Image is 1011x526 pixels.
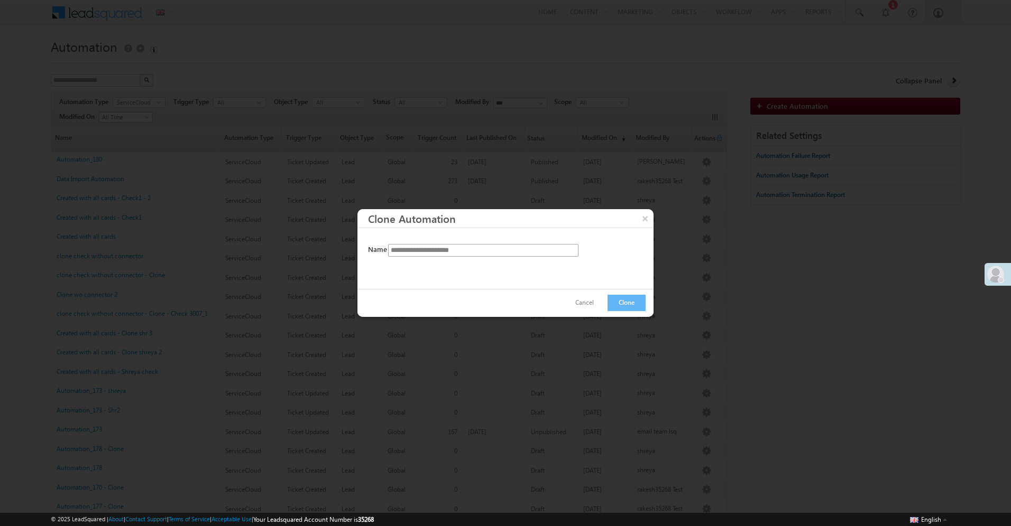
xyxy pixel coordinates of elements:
button: Clone [608,295,646,311]
button: × [637,209,654,228]
span: 35268 [358,515,374,523]
a: Acceptable Use [212,515,252,522]
a: Contact Support [125,515,167,522]
button: Cancel [565,295,604,311]
div: Name [368,244,646,257]
button: English [907,513,950,525]
span: © 2025 LeadSquared | | | | | [51,514,374,524]
span: English [921,515,941,523]
a: About [108,515,124,522]
a: Terms of Service [169,515,210,522]
h3: Clone Automation [368,209,654,228]
span: Your Leadsquared Account Number is [253,515,374,523]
